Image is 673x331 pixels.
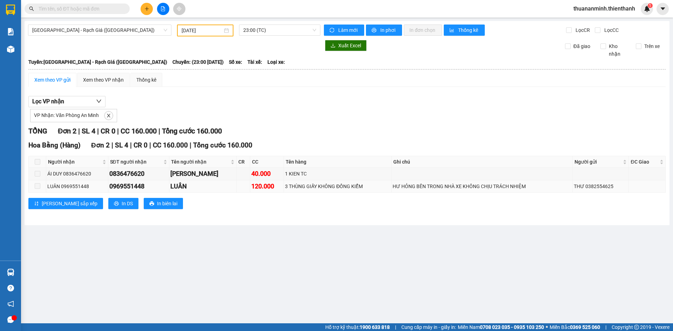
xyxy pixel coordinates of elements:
[28,198,103,209] button: sort-ascending[PERSON_NAME] sắp xếp
[157,200,177,207] span: In biên lai
[634,325,639,330] span: copyright
[110,158,162,166] span: SĐT người nhận
[149,141,151,149] span: |
[574,182,627,190] div: THƯ 0382554625
[97,127,99,135] span: |
[162,127,222,135] span: Tổng cước 160.000
[48,158,101,166] span: Người nhận
[366,25,402,36] button: printerIn phơi
[39,5,121,13] input: Tìm tên, số ĐT hoặc mã đơn
[324,25,364,36] button: syncLàm mới
[104,111,113,120] button: close
[360,324,390,330] strong: 1900 633 818
[325,40,367,51] button: downloadXuất Excel
[550,323,600,331] span: Miền Bắc
[395,323,396,331] span: |
[372,28,378,33] span: printer
[250,156,284,168] th: CC
[182,27,223,34] input: 14/10/2025
[6,5,15,15] img: logo-vxr
[338,26,359,34] span: Làm mới
[601,26,620,34] span: Lọc CC
[134,141,148,149] span: CR 0
[392,156,573,168] th: Ghi chú
[649,3,651,8] span: 1
[251,181,283,191] div: 120.000
[657,3,669,15] button: caret-down
[82,127,95,135] span: SL 4
[644,6,650,12] img: icon-new-feature
[243,25,316,35] span: 23:00 (TC)
[47,170,107,178] div: ÁI DUY 0836476620
[91,141,110,149] span: Đơn 2
[47,182,107,190] div: LUÂN 0969551448
[393,182,572,190] div: HƯ HỎNG BÊN TRONG NHÀ XE KHÔNG CHỊU TRÁCH NHIỆM
[173,3,185,15] button: aim
[108,198,138,209] button: printerIn DS
[575,158,621,166] span: Người gửi
[606,42,631,58] span: Kho nhận
[32,97,64,106] span: Lọc VP nhận
[115,141,128,149] span: SL 4
[108,180,169,193] td: 0969551448
[32,25,167,35] span: Sài Gòn - Rạch Giá (Hàng Hoá)
[136,76,156,84] div: Thống kê
[149,201,154,207] span: printer
[28,59,167,65] b: Tuyến: [GEOGRAPHIC_DATA] - Rạch Giá ([GEOGRAPHIC_DATA])
[109,169,168,179] div: 0836476620
[570,324,600,330] strong: 0369 525 060
[105,113,113,118] span: close
[380,26,396,34] span: In phơi
[177,6,182,11] span: aim
[641,42,662,50] span: Trên xe
[34,76,70,84] div: Xem theo VP gửi
[7,316,14,323] span: message
[58,127,76,135] span: Đơn 2
[117,127,119,135] span: |
[157,3,169,15] button: file-add
[325,323,390,331] span: Hỗ trợ kỹ thuật:
[144,6,149,11] span: plus
[28,141,81,149] span: Hoa Bằng (Hàng)
[229,58,242,66] span: Số xe:
[458,26,479,34] span: Thống kê
[170,181,236,191] div: LUÂN
[631,158,658,166] span: ĐC Giao
[237,156,250,168] th: CR
[141,3,153,15] button: plus
[267,58,285,66] span: Loại xe:
[78,127,80,135] span: |
[251,169,283,179] div: 40.000
[170,169,236,179] div: [PERSON_NAME]
[172,58,224,66] span: Chuyến: (23:00 [DATE])
[480,324,544,330] strong: 0708 023 035 - 0935 103 250
[28,127,47,135] span: TỔNG
[109,181,168,191] div: 0969551448
[404,25,442,36] button: In đơn chọn
[28,96,106,107] button: Lọc VP nhận
[193,141,252,149] span: Tổng cước 160.000
[285,170,390,178] div: 1 KIEN TC
[83,76,124,84] div: Xem theo VP nhận
[7,269,14,276] img: warehouse-icon
[34,112,99,118] span: VP Nhận: Văn Phòng An Minh
[29,6,34,11] span: search
[338,42,361,49] span: Xuất Excel
[169,180,237,193] td: LUÂN
[573,26,591,34] span: Lọc CR
[571,42,593,50] span: Đã giao
[247,58,262,66] span: Tài xế:
[7,285,14,291] span: question-circle
[161,6,165,11] span: file-add
[329,28,335,33] span: sync
[7,301,14,307] span: notification
[114,201,119,207] span: printer
[111,141,113,149] span: |
[130,141,132,149] span: |
[458,323,544,331] span: Miền Nam
[449,28,455,33] span: bar-chart
[122,200,133,207] span: In DS
[96,98,102,104] span: down
[121,127,157,135] span: CC 160.000
[546,326,548,329] span: ⚪️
